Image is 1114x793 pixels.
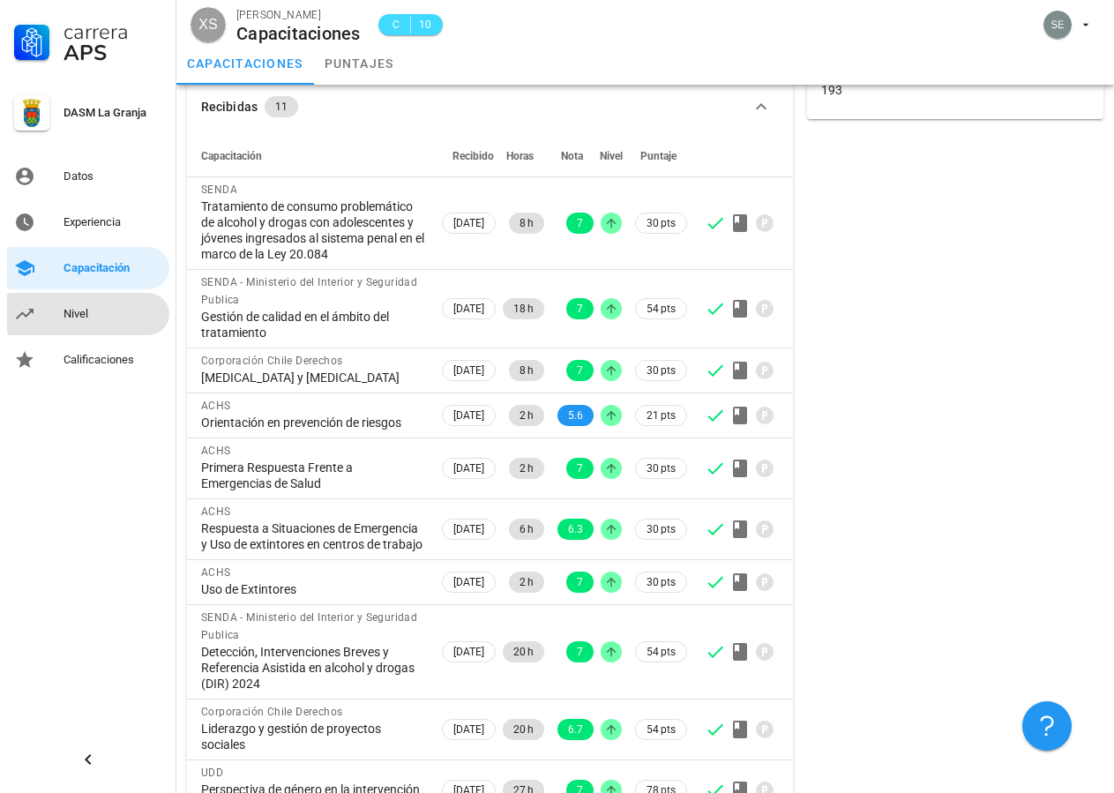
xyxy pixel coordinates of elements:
[201,767,223,779] span: UDD
[453,406,484,425] span: [DATE]
[7,201,169,243] a: Experiencia
[506,150,534,162] span: Horas
[520,213,534,234] span: 8 h
[520,360,534,381] span: 8 h
[187,79,793,135] button: Recibidas 11
[201,460,424,491] div: Primera Respuesta Frente a Emergencias de Salud
[647,573,676,591] span: 30 pts
[64,42,162,64] div: APS
[438,135,499,177] th: Recibido
[64,21,162,42] div: Carrera
[453,520,484,539] span: [DATE]
[201,198,424,262] div: Tratamiento de consumo problemático de alcohol y drogas con adolescentes y jóvenes ingresados al ...
[187,135,438,177] th: Capacitación
[236,24,361,43] div: Capacitaciones
[640,150,677,162] span: Puntaje
[647,362,676,379] span: 30 pts
[64,307,162,321] div: Nivel
[577,572,583,593] span: 7
[7,339,169,381] a: Calificaciones
[577,360,583,381] span: 7
[600,150,623,162] span: Nivel
[513,641,534,662] span: 20 h
[64,353,162,367] div: Calificaciones
[201,400,231,412] span: ACHS
[64,215,162,229] div: Experiencia
[453,459,484,478] span: [DATE]
[7,155,169,198] a: Datos
[275,96,288,117] span: 11
[453,213,484,233] span: [DATE]
[201,706,342,718] span: Corporación Chile Derechos
[647,721,676,738] span: 54 pts
[647,460,676,477] span: 30 pts
[201,370,424,385] div: [MEDICAL_DATA] y [MEDICAL_DATA]
[597,135,625,177] th: Nivel
[453,361,484,380] span: [DATE]
[201,644,424,692] div: Detección, Intervenciones Breves y Referencia Asistida en alcohol y drogas (DIR) 2024
[314,42,405,85] a: puntajes
[201,97,258,116] div: Recibidas
[64,261,162,275] div: Capacitación
[453,642,484,662] span: [DATE]
[7,293,169,335] a: Nivel
[625,135,691,177] th: Puntaje
[520,458,534,479] span: 2 h
[201,415,424,430] div: Orientación en prevención de riesgos
[201,520,424,552] div: Respuesta a Situaciones de Emergencia y Uso de extintores en centros de trabajo
[548,135,597,177] th: Nota
[201,566,231,579] span: ACHS
[1043,11,1072,39] div: avatar
[64,106,162,120] div: DASM La Granja
[453,720,484,739] span: [DATE]
[520,405,534,426] span: 2 h
[389,16,403,34] span: C
[577,458,583,479] span: 7
[201,721,424,752] div: Liderazgo y gestión de proyectos sociales
[201,445,231,457] span: ACHS
[647,300,676,318] span: 54 pts
[568,405,583,426] span: 5.6
[201,309,424,340] div: Gestión de calidad en el ámbito del tratamiento
[201,150,262,162] span: Capacitación
[499,135,548,177] th: Horas
[453,572,484,592] span: [DATE]
[577,641,583,662] span: 7
[201,355,342,367] span: Corporación Chile Derechos
[647,214,676,232] span: 30 pts
[191,7,226,42] div: avatar
[513,719,534,740] span: 20 h
[201,183,237,196] span: SENDA
[201,276,417,306] span: SENDA - Ministerio del Interior y Seguridad Publica
[568,519,583,540] span: 6.3
[821,82,842,98] div: 193
[198,7,217,42] span: XS
[452,150,494,162] span: Recibido
[647,520,676,538] span: 30 pts
[418,16,432,34] span: 10
[561,150,583,162] span: Nota
[201,611,417,641] span: SENDA - Ministerio del Interior y Seguridad Publica
[513,298,534,319] span: 18 h
[568,719,583,740] span: 6.7
[176,42,314,85] a: capacitaciones
[577,213,583,234] span: 7
[201,581,424,597] div: Uso de Extintores
[520,519,534,540] span: 6 h
[647,407,676,424] span: 21 pts
[577,298,583,319] span: 7
[7,247,169,289] a: Capacitación
[520,572,534,593] span: 2 h
[647,643,676,661] span: 54 pts
[201,505,231,518] span: ACHS
[453,299,484,318] span: [DATE]
[64,169,162,183] div: Datos
[236,6,361,24] div: [PERSON_NAME]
